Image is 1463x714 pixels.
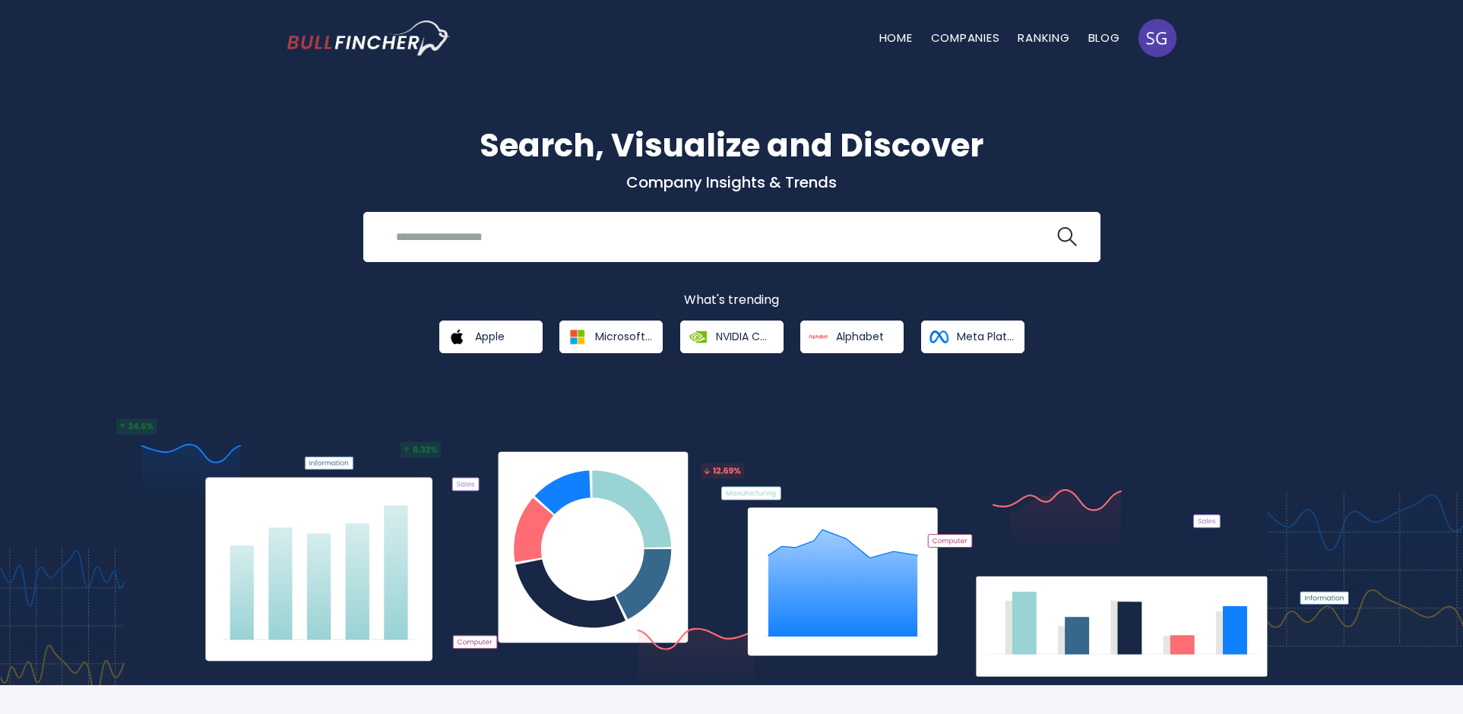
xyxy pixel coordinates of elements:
[680,321,784,353] a: NVIDIA Corporation
[439,321,543,353] a: Apple
[1088,30,1120,46] a: Blog
[475,330,505,343] span: Apple
[287,21,451,55] img: bullfincher logo
[716,330,773,343] span: NVIDIA Corporation
[879,30,913,46] a: Home
[1018,30,1069,46] a: Ranking
[287,172,1176,192] p: Company Insights & Trends
[931,30,1000,46] a: Companies
[1057,227,1077,247] img: search icon
[957,330,1014,343] span: Meta Platforms
[287,122,1176,169] h1: Search, Visualize and Discover
[559,321,663,353] a: Microsoft Corporation
[836,330,884,343] span: Alphabet
[287,21,451,55] a: Go to homepage
[287,292,1176,308] p: What's trending
[595,330,652,343] span: Microsoft Corporation
[921,321,1024,353] a: Meta Platforms
[800,321,904,353] a: Alphabet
